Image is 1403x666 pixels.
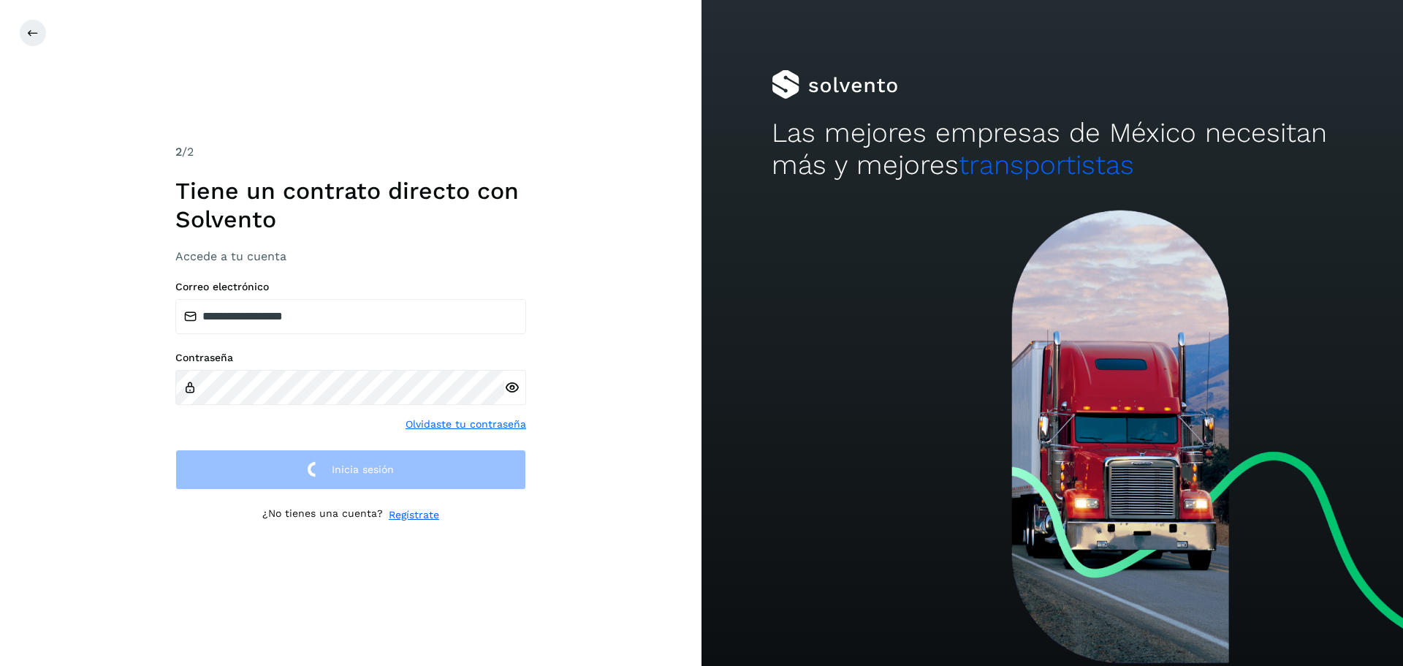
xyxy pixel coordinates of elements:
h3: Accede a tu cuenta [175,249,526,263]
span: Inicia sesión [332,464,394,474]
a: Olvidaste tu contraseña [406,417,526,432]
span: transportistas [959,149,1134,181]
a: Regístrate [389,507,439,523]
h2: Las mejores empresas de México necesitan más y mejores [772,117,1333,182]
label: Correo electrónico [175,281,526,293]
p: ¿No tienes una cuenta? [262,507,383,523]
div: /2 [175,143,526,161]
button: Inicia sesión [175,450,526,490]
label: Contraseña [175,352,526,364]
h1: Tiene un contrato directo con Solvento [175,177,526,233]
span: 2 [175,145,182,159]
